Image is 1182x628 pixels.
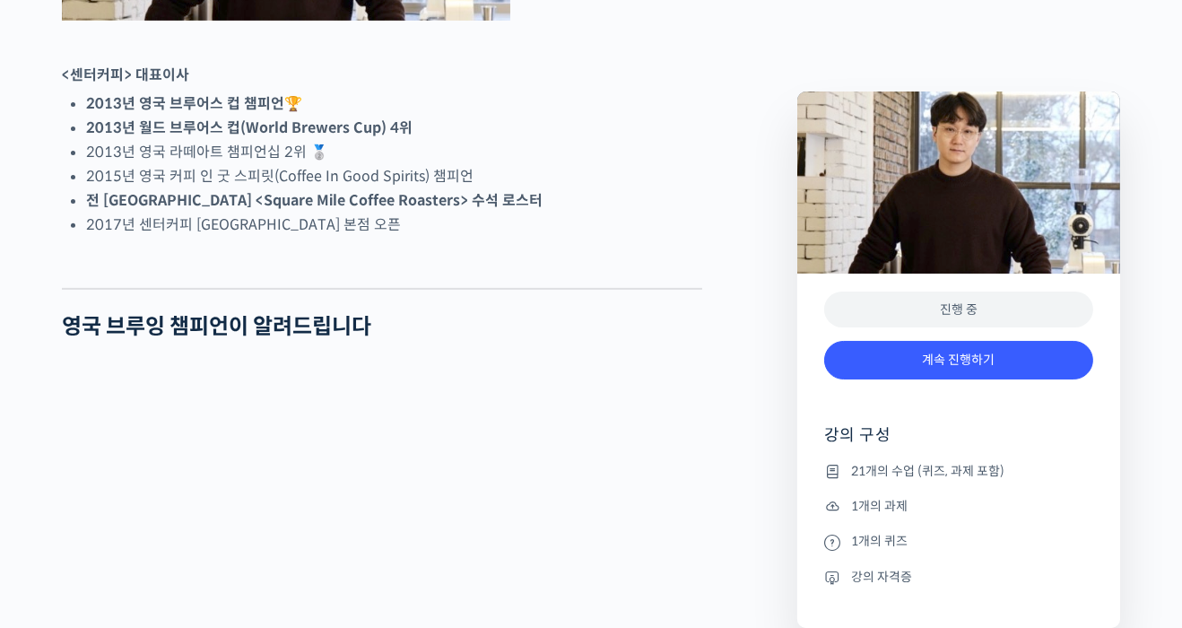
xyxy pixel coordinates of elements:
li: 1개의 퀴즈 [824,531,1093,553]
a: 홈 [5,479,118,524]
li: 2013년 영국 라떼아트 챔피언십 2위 🥈 [86,140,702,164]
a: 계속 진행하기 [824,341,1093,379]
span: 대화 [164,507,186,521]
li: 2017년 센터커피 [GEOGRAPHIC_DATA] 본점 오픈 [86,213,702,237]
strong: 영국 브루잉 챔피언이 알려드립니다 [62,313,371,340]
span: 설정 [277,506,299,520]
strong: 2013년 월드 브루어스 컵(World Brewers Cup) 4위 [86,118,413,137]
span: 홈 [56,506,67,520]
li: 강의 자격증 [824,566,1093,588]
h4: 강의 구성 [824,424,1093,460]
li: 21개의 수업 (퀴즈, 과제 포함) [824,460,1093,482]
div: 진행 중 [824,292,1093,328]
a: 대화 [118,479,231,524]
a: 설정 [231,479,344,524]
li: 🏆 [86,92,702,116]
strong: 전 [GEOGRAPHIC_DATA] <Square Mile Coffee Roasters> 수석 로스터 [86,191,543,210]
strong: 2013년 영국 브루어스 컵 챔피언 [86,94,284,113]
strong: <센터커피> 대표이사 [62,65,189,84]
li: 2015년 영국 커피 인 굿 스피릿(Coffee In Good Spirits) 챔피언 [86,164,702,188]
li: 1개의 과제 [824,495,1093,517]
